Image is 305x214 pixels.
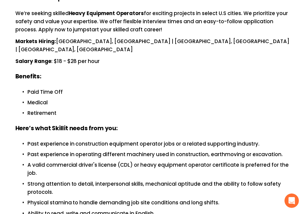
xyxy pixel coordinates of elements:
[27,180,290,196] p: Strong attention to detail, interpersonal skills, mechanical aptitude and the ability to follow s...
[27,88,290,96] p: Paid Time Off
[27,99,290,107] p: Medical
[27,140,290,148] p: Past experience in construction equipment operator jobs or a related supporting industry.
[27,109,290,117] p: Retirement
[27,199,290,207] p: Physical stamina to handle demanding job site conditions and long shifts.
[15,57,290,65] p: : $18 - $28 per hour
[27,150,290,159] p: Past experience in operating different machinery used in construction, earthmoving or excavation.
[15,38,56,45] strong: Markets Hiring:
[6,10,87,16] div: The team typically replies in under 1h
[284,194,299,208] iframe: Intercom live chat
[27,161,290,177] p: A valid commercial driver's license (CDL) or heavy equipment operator certificate is preferred fo...
[15,72,41,80] strong: Benefits:
[15,9,290,34] p: We’re seeking skilled for exciting projects in select U.S cities. We prioritize your safety and v...
[15,124,118,132] strong: Here’s what Skillit needs from you:
[15,37,290,54] p: [GEOGRAPHIC_DATA], [GEOGRAPHIC_DATA] | [GEOGRAPHIC_DATA], [GEOGRAPHIC_DATA] | [GEOGRAPHIC_DATA], ...
[6,5,87,10] div: Need help?
[15,58,51,65] strong: Salary Range
[69,10,144,17] strong: Heavy Equipment Operators
[2,2,104,19] div: Open Intercom Messenger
